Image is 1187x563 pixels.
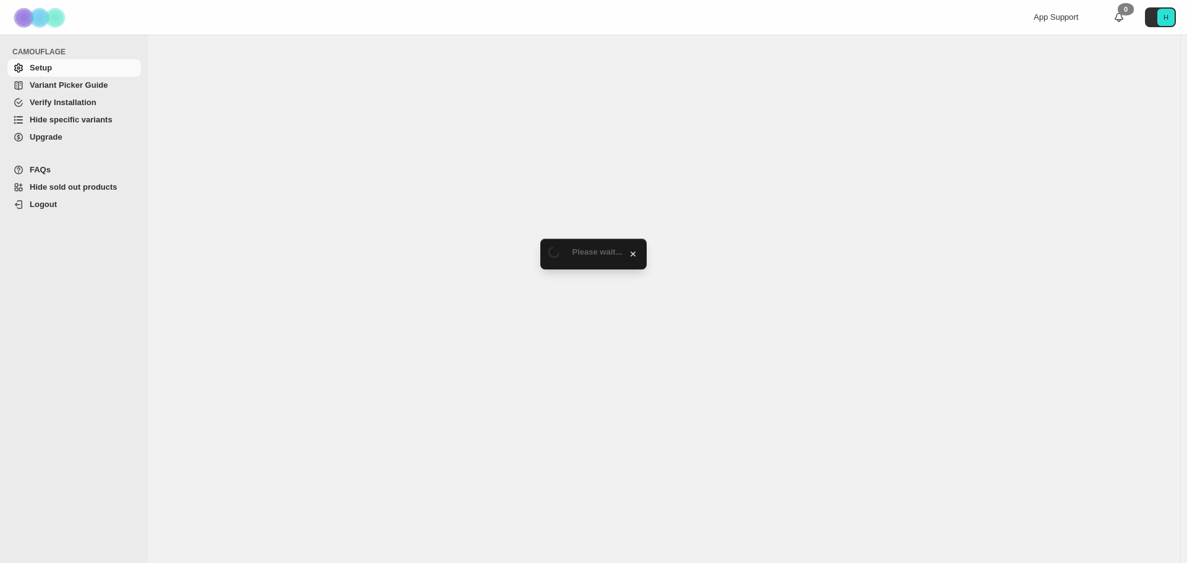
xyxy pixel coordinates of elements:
a: FAQs [7,161,141,179]
span: Hide sold out products [30,182,117,192]
a: Verify Installation [7,94,141,111]
a: Hide sold out products [7,179,141,196]
img: Camouflage [10,1,72,35]
span: Logout [30,200,57,209]
text: H [1164,14,1168,21]
span: Variant Picker Guide [30,80,108,90]
a: Logout [7,196,141,213]
div: 0 [1118,3,1134,15]
span: FAQs [30,165,51,174]
span: App Support [1034,12,1078,22]
a: Setup [7,59,141,77]
span: Setup [30,63,52,72]
a: 0 [1113,11,1125,23]
span: Please wait... [572,247,623,256]
span: Avatar with initials H [1157,9,1175,26]
span: Hide specific variants [30,115,113,124]
span: CAMOUFLAGE [12,47,142,57]
a: Variant Picker Guide [7,77,141,94]
button: Avatar with initials H [1145,7,1176,27]
span: Upgrade [30,132,62,142]
span: Verify Installation [30,98,96,107]
a: Hide specific variants [7,111,141,129]
a: Upgrade [7,129,141,146]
